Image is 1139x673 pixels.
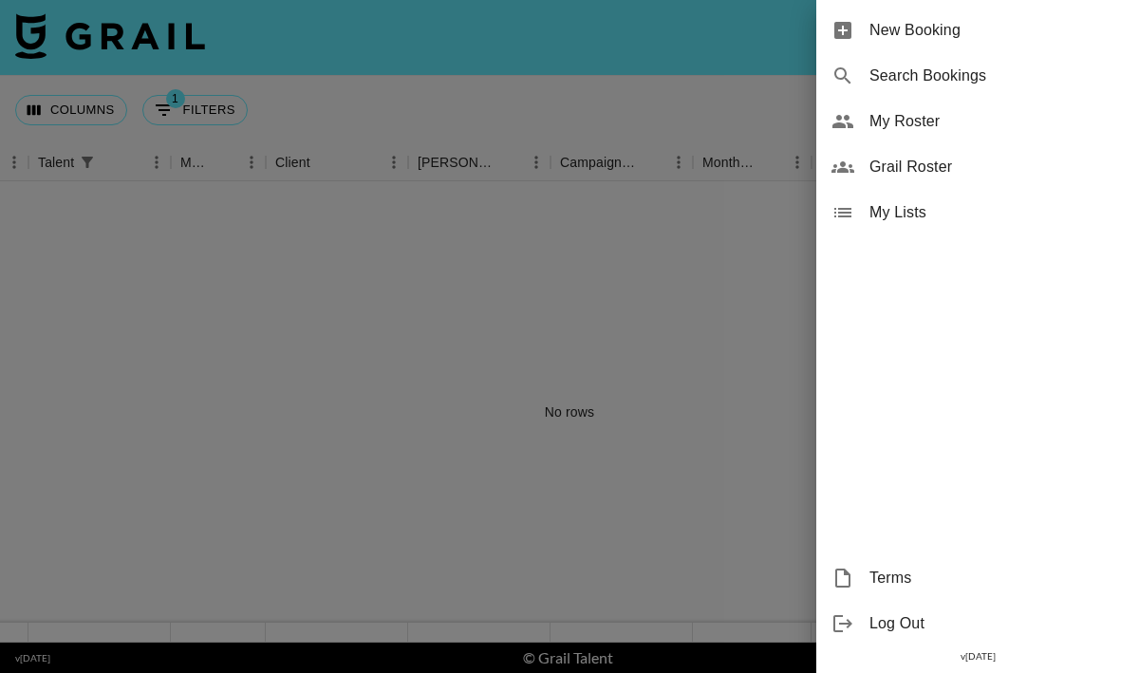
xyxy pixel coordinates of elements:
div: Grail Roster [816,144,1139,190]
div: Search Bookings [816,53,1139,99]
span: My Roster [869,110,1124,133]
div: My Lists [816,190,1139,235]
div: Terms [816,555,1139,601]
div: Log Out [816,601,1139,646]
span: New Booking [869,19,1124,42]
div: New Booking [816,8,1139,53]
span: Search Bookings [869,65,1124,87]
span: Terms [869,567,1124,589]
span: Log Out [869,612,1124,635]
div: v [DATE] [816,646,1139,666]
span: Grail Roster [869,156,1124,178]
div: My Roster [816,99,1139,144]
span: My Lists [869,201,1124,224]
